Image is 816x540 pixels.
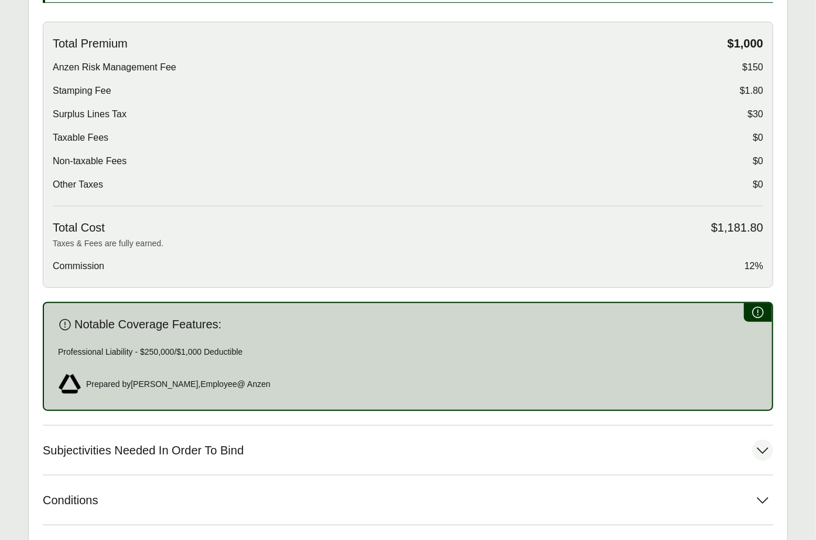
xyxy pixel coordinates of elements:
span: Stamping Fee [53,84,111,98]
span: Total Cost [53,220,105,235]
span: Notable Coverage Features: [74,317,221,332]
button: Conditions [43,476,773,525]
span: $1,000 [728,36,763,51]
span: $0 [753,154,763,168]
span: $150 [742,60,763,74]
span: $1.80 [740,84,763,98]
p: Taxes & Fees are fully earned. [53,237,763,250]
span: $0 [753,131,763,145]
span: Commission [53,259,104,273]
span: $1,181.80 [711,220,763,235]
span: Conditions [43,493,98,508]
span: Total Premium [53,36,128,51]
span: $0 [753,178,763,192]
p: Professional Liability - $250,000/$1,000 Deductible [58,346,758,358]
button: Subjectivities Needed In Order To Bind [43,426,773,475]
span: $30 [747,107,763,121]
span: Taxable Fees [53,131,108,145]
span: Prepared by [PERSON_NAME] , Employee @ Anzen [86,378,271,390]
span: Subjectivities Needed In Order To Bind [43,443,244,458]
span: Anzen Risk Management Fee [53,60,176,74]
span: 12% [745,259,763,273]
span: Surplus Lines Tax [53,107,127,121]
span: Other Taxes [53,178,103,192]
span: Non-taxable Fees [53,154,127,168]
